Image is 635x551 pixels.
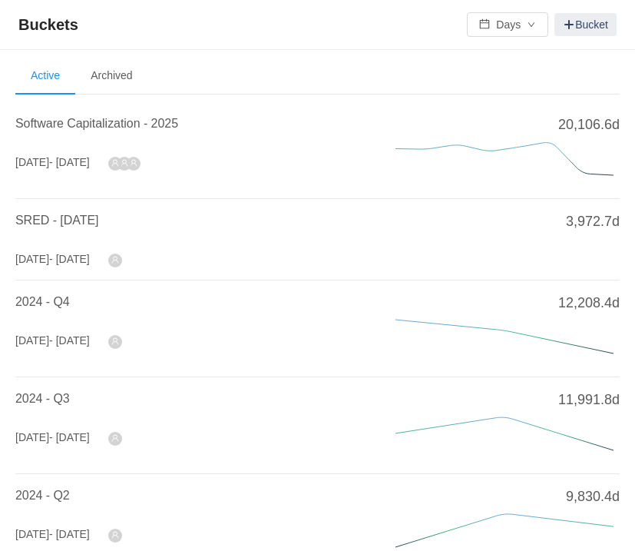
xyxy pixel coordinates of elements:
[121,159,128,167] i: icon: user
[15,526,90,543] div: [DATE]
[111,159,119,167] i: icon: user
[15,333,90,349] div: [DATE]
[130,159,137,167] i: icon: user
[15,392,70,405] a: 2024 - Q3
[15,430,90,446] div: [DATE]
[558,390,620,410] span: 11,991.8d
[15,154,90,171] div: [DATE]
[566,211,620,232] span: 3,972.7d
[15,58,75,95] li: Active
[49,528,90,540] span: - [DATE]
[49,334,90,347] span: - [DATE]
[554,13,617,36] a: Bucket
[15,214,98,227] a: SRED - [DATE]
[558,115,620,135] span: 20,106.6d
[15,117,178,130] a: Software Capitalization - 2025
[566,486,620,507] span: 9,830.4d
[49,253,90,265] span: - [DATE]
[49,431,90,443] span: - [DATE]
[558,293,620,314] span: 12,208.4d
[111,337,119,345] i: icon: user
[111,531,119,539] i: icon: user
[111,256,119,264] i: icon: user
[15,251,90,267] div: [DATE]
[18,12,88,37] span: Buckets
[15,489,70,502] a: 2024 - Q2
[467,12,548,37] button: icon: calendarDaysicon: down
[111,434,119,442] i: icon: user
[15,295,70,308] a: 2024 - Q4
[49,156,90,168] span: - [DATE]
[75,58,147,95] li: Archived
